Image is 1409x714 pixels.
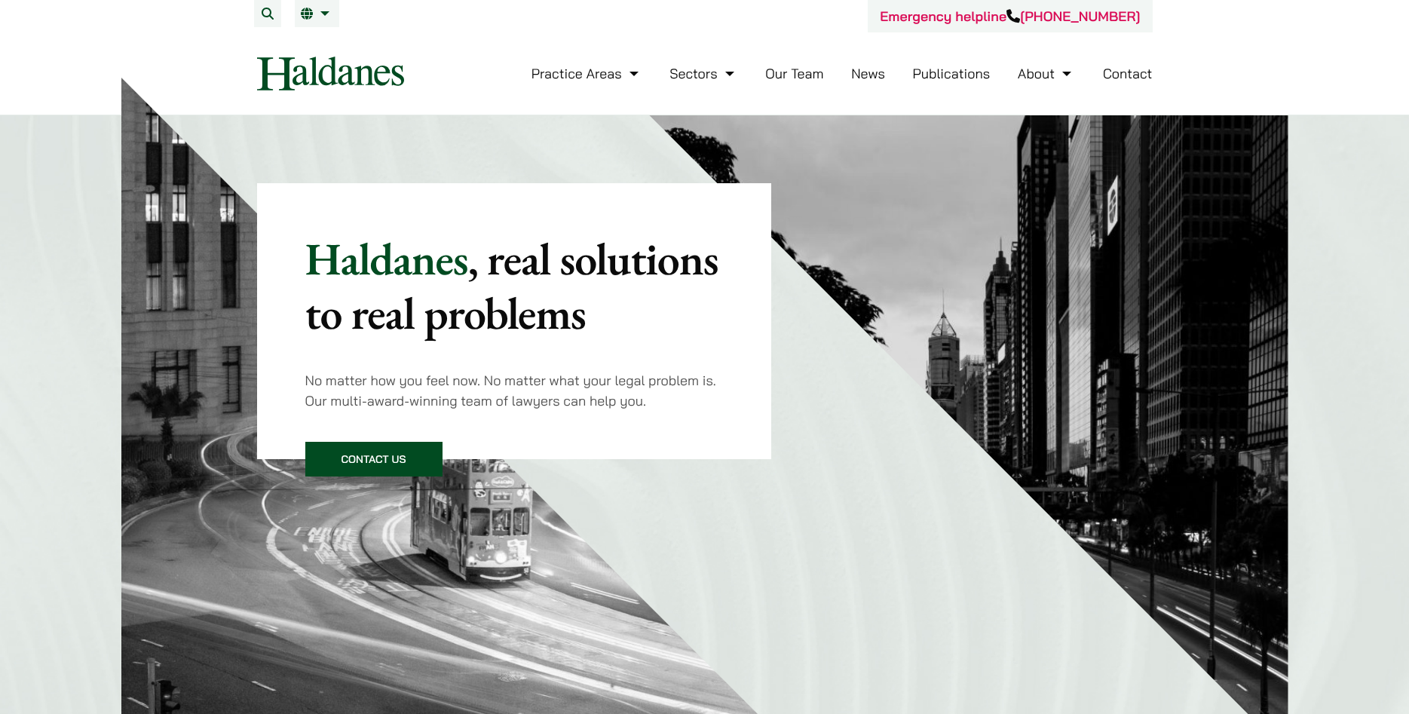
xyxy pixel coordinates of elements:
a: News [851,65,885,82]
a: Publications [913,65,991,82]
a: EN [301,8,333,20]
mark: , real solutions to real problems [305,229,718,342]
a: Practice Areas [531,65,642,82]
img: Logo of Haldanes [257,57,404,90]
p: Haldanes [305,231,724,340]
a: About [1018,65,1075,82]
a: Sectors [669,65,737,82]
a: Emergency helpline[PHONE_NUMBER] [880,8,1140,25]
a: Contact [1103,65,1153,82]
p: No matter how you feel now. No matter what your legal problem is. Our multi-award-winning team of... [305,370,724,411]
a: Contact Us [305,442,443,477]
a: Our Team [765,65,823,82]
